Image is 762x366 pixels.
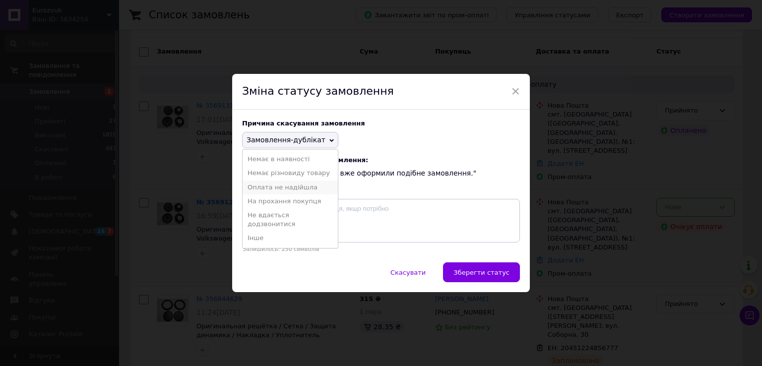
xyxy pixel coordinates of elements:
span: Зберегти статус [453,269,509,276]
button: Зберегти статус [443,262,520,282]
li: На прохання покупця [243,194,338,208]
li: Немає різновиду товару [243,166,338,180]
div: Зміна статусу замовлення [232,74,530,110]
span: Покупець отримає повідомлення: [242,156,520,164]
span: Замовлення-дублікат [247,136,325,144]
div: Додатковий коментар [242,186,520,194]
button: Скасувати [380,262,436,282]
p: Залишилось: 250 символів [242,246,520,252]
li: Інше [243,231,338,245]
span: × [511,83,520,100]
span: Скасувати [390,269,426,276]
div: "Замовлення-дублікат. Ви вже оформили подібне замовлення." [242,156,520,179]
li: Оплата не надійшла [243,181,338,194]
li: Не вдається додзвонитися [243,208,338,231]
li: Немає в наявності [243,152,338,166]
div: Причина скасування замовлення [242,120,520,127]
